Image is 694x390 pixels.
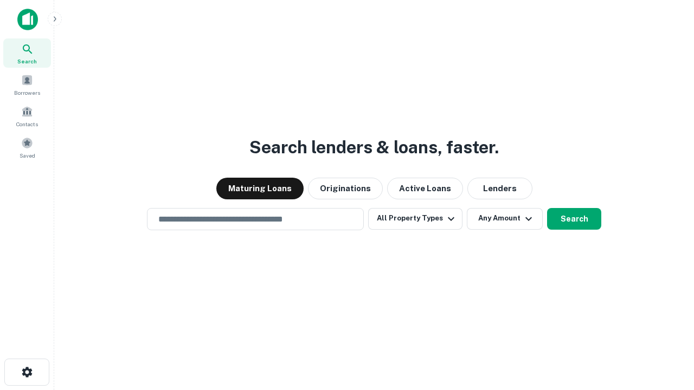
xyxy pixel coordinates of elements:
[3,38,51,68] a: Search
[249,134,499,160] h3: Search lenders & loans, faster.
[308,178,383,199] button: Originations
[20,151,35,160] span: Saved
[3,101,51,131] a: Contacts
[640,303,694,355] iframe: Chat Widget
[467,178,532,199] button: Lenders
[216,178,304,199] button: Maturing Loans
[387,178,463,199] button: Active Loans
[17,9,38,30] img: capitalize-icon.png
[3,70,51,99] a: Borrowers
[547,208,601,230] button: Search
[16,120,38,128] span: Contacts
[17,57,37,66] span: Search
[467,208,543,230] button: Any Amount
[14,88,40,97] span: Borrowers
[368,208,462,230] button: All Property Types
[3,133,51,162] a: Saved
